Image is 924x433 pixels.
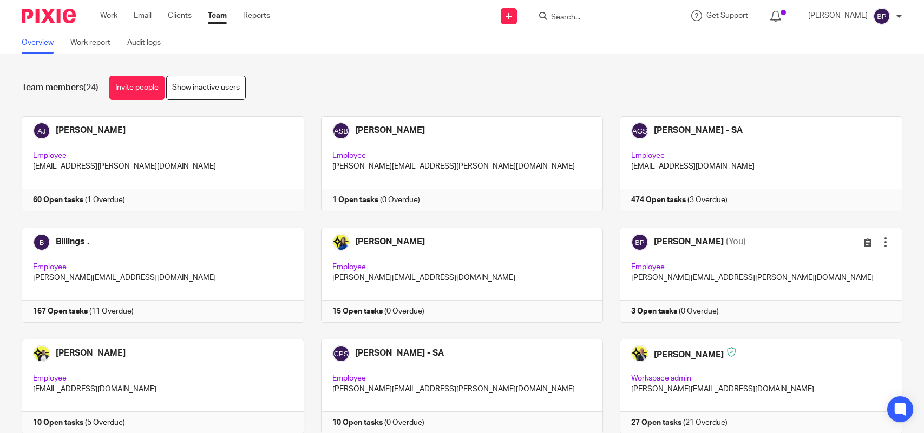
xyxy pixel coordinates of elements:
a: Email [134,10,152,21]
a: Work [100,10,117,21]
span: Get Support [706,12,748,19]
input: Search [550,13,647,23]
a: Show inactive users [166,76,246,100]
a: Team [208,10,227,21]
img: Pixie [22,9,76,23]
a: Clients [168,10,192,21]
img: svg%3E [873,8,890,25]
a: Reports [243,10,270,21]
a: Audit logs [127,32,169,54]
p: [PERSON_NAME] [808,10,868,21]
span: (24) [83,83,99,92]
h1: Team members [22,82,99,94]
a: Work report [70,32,119,54]
a: Invite people [109,76,165,100]
a: Overview [22,32,62,54]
